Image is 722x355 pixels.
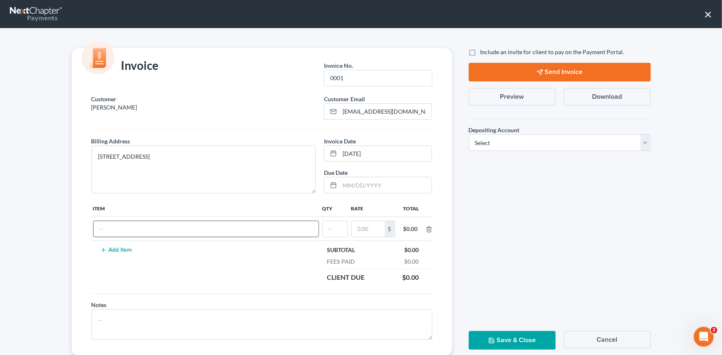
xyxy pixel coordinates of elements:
input: Enter email... [340,104,432,119]
a: Payments [10,4,63,24]
button: × [704,7,712,21]
button: Add Item [98,247,134,253]
th: Item [91,200,321,217]
input: -- [94,221,319,237]
input: -- [323,221,348,237]
div: Invoice [87,58,163,74]
img: icon-money-cc55cd5b71ee43c44ef0efbab91310903cbf28f8221dba23c0d5ca797e203e98.svg [82,41,115,74]
input: -- [324,70,432,86]
button: Download [564,88,651,105]
input: 0.00 [352,221,385,237]
div: $0.00 [401,246,423,254]
label: Notes [91,300,107,309]
span: Invoice No. [324,62,353,69]
div: $0.00 [398,273,423,282]
div: Client Due [323,273,369,282]
button: Preview [469,88,556,105]
div: $ [385,221,395,237]
button: Save & Close [469,331,556,350]
th: Rate [350,200,397,217]
label: Due Date [324,168,348,177]
label: Customer [91,95,117,103]
iframe: Intercom live chat [694,327,714,347]
span: 2 [711,327,717,334]
span: Customer Email [324,95,365,102]
span: Include an invite for client to pay on the Payment Portal. [480,48,624,55]
th: Qty [321,200,350,217]
button: Send Invoice [469,63,651,81]
button: Cancel [564,331,651,348]
div: Payments [10,13,58,22]
span: Invoice Date [324,138,356,145]
div: $0.00 [403,225,419,233]
th: Total [397,200,426,217]
span: Billing Address [91,138,130,145]
input: MM/DD/YYYY [340,146,432,162]
p: [PERSON_NAME] [91,103,316,112]
div: $0.00 [401,257,423,266]
span: Depositing Account [469,126,520,133]
div: Subtotal [323,246,360,254]
div: Fees Paid [323,257,359,266]
input: MM/DD/YYYY [340,177,432,193]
